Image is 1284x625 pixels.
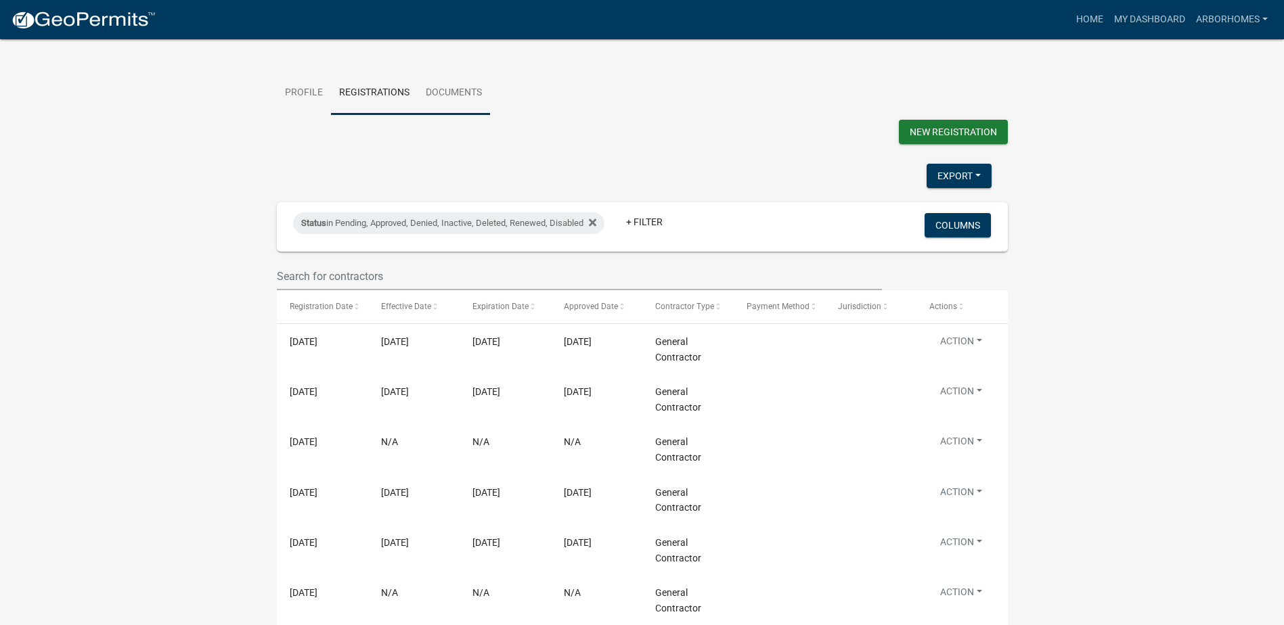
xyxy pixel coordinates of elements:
a: Profile [277,72,331,115]
span: 12/31/2024 [472,537,500,548]
span: N/A [381,436,398,447]
button: Columns [925,213,991,237]
span: Approved Date [564,302,618,311]
span: 12/08/2023 [381,537,409,548]
span: Expiration Date [472,302,529,311]
button: Action [929,585,993,605]
span: General Contractor [655,386,701,413]
span: General Contractor [655,537,701,563]
span: Status [301,218,326,228]
span: 12/08/2022 [290,587,317,598]
a: Registrations [331,72,418,115]
datatable-header-cell: Effective Date [368,290,460,323]
datatable-header-cell: Actions [916,290,1008,323]
button: Action [929,485,993,505]
span: N/A [564,587,581,598]
span: 04/01/2024 [564,487,592,498]
span: Contractor Type [655,302,714,311]
button: Action [929,434,993,454]
button: Action [929,384,993,404]
span: 12/08/2023 [564,537,592,548]
button: Action [929,535,993,555]
a: ArborHomes [1191,7,1273,32]
datatable-header-cell: Approved Date [551,290,642,323]
span: 12/31/2024 [290,436,317,447]
wm-modal-confirm: New Contractor Registration [899,120,1008,147]
input: Search for contractors [277,262,883,290]
button: New Registration [899,120,1008,144]
span: Payment Method [747,302,810,311]
datatable-header-cell: Registration Date [277,290,368,323]
span: 07/02/2025 [564,336,592,347]
datatable-header-cell: Expiration Date [460,290,551,323]
span: 01/03/2025 [290,386,317,397]
span: Jurisdiction [838,302,881,311]
span: 12/31/2024 [472,487,500,498]
span: 12/08/2023 [290,537,317,548]
datatable-header-cell: Contractor Type [642,290,734,323]
div: in Pending, Approved, Denied, Inactive, Deleted, Renewed, Disabled [293,212,604,234]
span: N/A [564,436,581,447]
a: Home [1071,7,1109,32]
span: N/A [381,587,398,598]
span: General Contractor [655,336,701,363]
span: Actions [929,302,957,311]
a: + Filter [615,210,673,234]
span: 01/03/2025 [381,386,409,397]
span: 12/31/2025 [472,336,500,347]
a: My Dashboard [1109,7,1191,32]
span: 12/31/2025 [472,386,500,397]
button: Export [927,164,992,188]
datatable-header-cell: Jurisdiction [825,290,916,323]
span: General Contractor [655,487,701,513]
span: 01/03/2025 [564,386,592,397]
span: 07/02/2025 [290,336,317,347]
span: Effective Date [381,302,431,311]
datatable-header-cell: Payment Method [734,290,825,323]
a: Documents [418,72,490,115]
span: N/A [472,587,489,598]
span: General Contractor [655,587,701,614]
span: Registration Date [290,302,353,311]
span: General Contractor [655,436,701,463]
span: 04/01/2024 [381,487,409,498]
span: N/A [472,436,489,447]
span: 04/01/2024 [290,487,317,498]
span: 07/02/2025 [381,336,409,347]
button: Action [929,334,993,354]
